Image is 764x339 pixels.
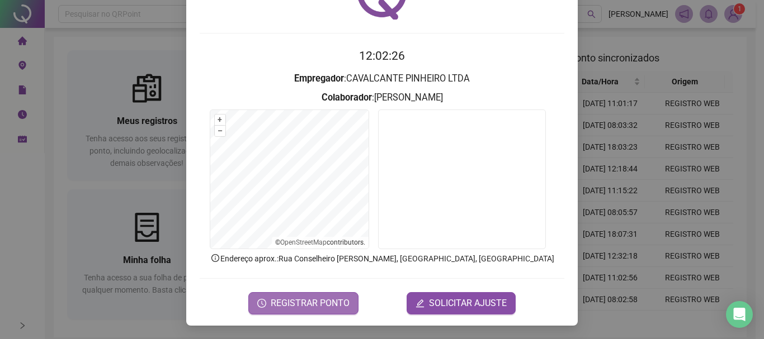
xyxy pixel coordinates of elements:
[257,299,266,308] span: clock-circle
[215,126,225,136] button: –
[200,90,564,105] h3: : [PERSON_NAME]
[215,114,225,125] button: +
[210,253,220,263] span: info-circle
[322,92,372,103] strong: Colaborador
[271,297,350,310] span: REGISTRAR PONTO
[294,73,344,84] strong: Empregador
[248,292,359,314] button: REGISTRAR PONTO
[359,49,405,63] time: 12:02:26
[200,252,564,265] p: Endereço aprox. : Rua Conselheiro [PERSON_NAME], [GEOGRAPHIC_DATA], [GEOGRAPHIC_DATA]
[275,238,365,246] li: © contributors.
[407,292,516,314] button: editSOLICITAR AJUSTE
[200,71,564,86] h3: : CAVALCANTE PINHEIRO LTDA
[416,299,425,308] span: edit
[280,238,327,246] a: OpenStreetMap
[726,301,753,328] div: Open Intercom Messenger
[429,297,507,310] span: SOLICITAR AJUSTE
